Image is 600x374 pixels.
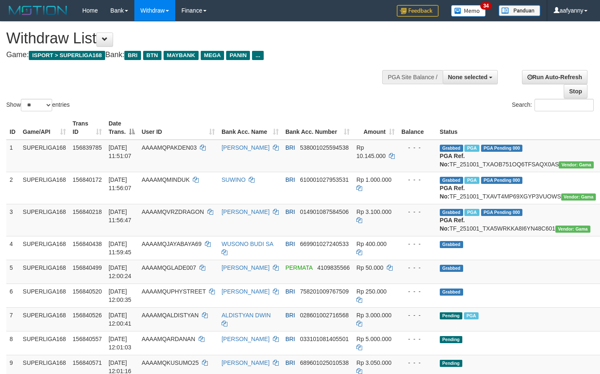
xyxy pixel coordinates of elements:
[141,208,204,215] span: AAAAMQVRZDRAGON
[20,284,70,307] td: SUPERLIGA168
[73,288,102,295] span: 156840520
[440,336,462,343] span: Pending
[141,312,199,319] span: AAAAMQALDISTYAN
[138,116,218,140] th: User ID: activate to sort column ascending
[141,288,206,295] span: AAAAMQUPHYSTREET
[222,336,270,342] a: [PERSON_NAME]
[440,360,462,367] span: Pending
[6,140,20,172] td: 1
[440,312,462,319] span: Pending
[73,176,102,183] span: 156840172
[20,236,70,260] td: SUPERLIGA168
[141,359,199,366] span: AAAAMQKUSUMO25
[436,172,600,204] td: TF_251001_TXAVT4MP69XGYP3VUOWS
[401,264,433,272] div: - - -
[222,144,270,151] a: [PERSON_NAME]
[481,177,523,184] span: PGA Pending
[440,241,463,248] span: Grabbed
[300,312,349,319] span: Copy 028601002716568 to clipboard
[356,176,391,183] span: Rp 1.000.000
[440,153,465,168] b: PGA Ref. No:
[21,99,52,111] select: Showentries
[222,359,270,366] a: [PERSON_NAME]
[499,5,540,16] img: panduan.png
[398,116,436,140] th: Balance
[401,311,433,319] div: - - -
[108,208,131,223] span: [DATE] 11:56:47
[108,312,131,327] span: [DATE] 12:00:41
[73,208,102,215] span: 156840218
[6,260,20,284] td: 5
[300,176,349,183] span: Copy 610001027953531 to clipboard
[105,116,138,140] th: Date Trans.: activate to sort column descending
[226,51,250,60] span: PANIN
[356,241,386,247] span: Rp 400.000
[222,288,270,295] a: [PERSON_NAME]
[397,5,439,17] img: Feedback.jpg
[401,287,433,296] div: - - -
[356,336,391,342] span: Rp 5.000.000
[443,70,498,84] button: None selected
[440,265,463,272] span: Grabbed
[481,209,523,216] span: PGA Pending
[464,177,479,184] span: Marked by aafsengchandara
[6,284,20,307] td: 6
[285,144,295,151] span: BRI
[29,51,105,60] span: ISPORT > SUPERLIGA168
[69,116,105,140] th: Trans ID: activate to sort column ascending
[317,264,350,271] span: Copy 4109835566 to clipboard
[6,116,20,140] th: ID
[300,241,349,247] span: Copy 669901027240533 to clipboard
[353,116,398,140] th: Amount: activate to sort column ascending
[464,312,479,319] span: Marked by aafsengchandara
[534,99,594,111] input: Search:
[555,226,590,233] span: Vendor URL: https://trx31.1velocity.biz
[20,260,70,284] td: SUPERLIGA168
[6,51,392,59] h4: Game: Bank:
[6,307,20,331] td: 7
[6,172,20,204] td: 2
[512,99,594,111] label: Search:
[6,331,20,355] td: 8
[143,51,161,60] span: BTN
[285,241,295,247] span: BRI
[285,336,295,342] span: BRI
[522,70,587,84] a: Run Auto-Refresh
[20,204,70,236] td: SUPERLIGA168
[285,312,295,319] span: BRI
[440,217,465,232] b: PGA Ref. No:
[73,312,102,319] span: 156840526
[73,144,102,151] span: 156839785
[201,51,224,60] span: MEGA
[356,208,391,215] span: Rp 3.100.000
[561,193,596,201] span: Vendor URL: https://trx31.1velocity.biz
[108,176,131,191] span: [DATE] 11:56:07
[300,144,349,151] span: Copy 538001025594538 to clipboard
[401,176,433,184] div: - - -
[124,51,141,60] span: BRI
[73,241,102,247] span: 156840438
[300,208,349,215] span: Copy 014901087584506 to clipboard
[222,176,246,183] a: SUWINO
[6,204,20,236] td: 3
[401,335,433,343] div: - - -
[108,288,131,303] span: [DATE] 12:00:35
[401,208,433,216] div: - - -
[440,185,465,200] b: PGA Ref. No:
[356,288,386,295] span: Rp 250.000
[141,336,195,342] span: AAAAMQARDANAN
[73,336,102,342] span: 156840557
[440,145,463,152] span: Grabbed
[356,264,383,271] span: Rp 50.000
[300,288,349,295] span: Copy 758201009767509 to clipboard
[141,144,197,151] span: AAAAMQPAKDEN03
[6,236,20,260] td: 4
[6,99,70,111] label: Show entries
[141,176,189,183] span: AAAAMQMINDUK
[480,2,492,10] span: 34
[222,312,271,319] a: ALDISTYAN DWIN
[356,312,391,319] span: Rp 3.000.000
[285,208,295,215] span: BRI
[451,5,486,17] img: Button%20Memo.svg
[559,161,594,168] span: Vendor URL: https://trx31.1velocity.biz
